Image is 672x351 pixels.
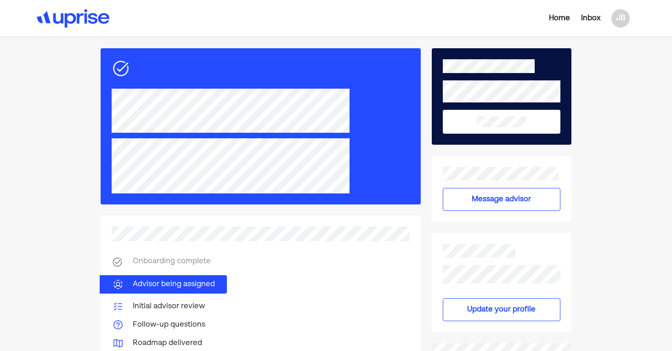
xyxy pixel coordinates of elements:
div: Advisor being assigned [133,279,215,290]
div: Initial advisor review [133,301,205,312]
div: Inbox [581,13,600,24]
button: Message advisor [443,188,560,211]
div: Roadmap delivered [133,338,202,349]
div: Onboarding complete [133,256,211,268]
div: Follow-up questions [133,319,205,330]
div: JB [611,9,630,28]
button: Update your profile [443,298,560,321]
div: Home [549,13,570,24]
